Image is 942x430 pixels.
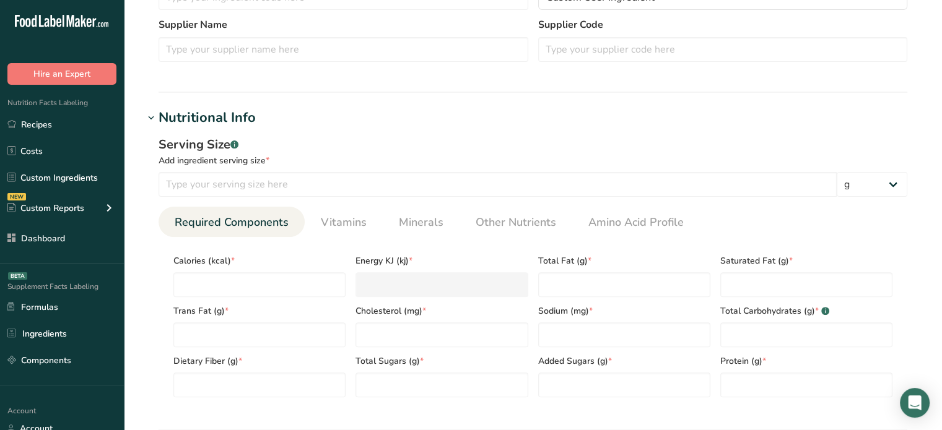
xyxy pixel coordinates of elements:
[355,304,528,317] span: Cholesterol (mg)
[159,108,256,128] div: Nutritional Info
[399,214,443,231] span: Minerals
[173,254,346,267] span: Calories (kcal)
[355,254,528,267] span: Energy KJ (kj)
[720,355,892,368] span: Protein (g)
[175,214,289,231] span: Required Components
[588,214,684,231] span: Amino Acid Profile
[159,172,837,197] input: Type your serving size here
[355,355,528,368] span: Total Sugars (g)
[720,254,892,267] span: Saturated Fat (g)
[7,63,116,85] button: Hire an Expert
[538,17,908,32] label: Supplier Code
[538,254,710,267] span: Total Fat (g)
[720,304,892,317] span: Total Carbohydrates (g)
[159,37,528,62] input: Type your supplier name here
[7,193,26,200] div: NEW
[173,355,346,368] span: Dietary Fiber (g)
[159,154,907,167] div: Add ingredient serving size
[159,135,907,154] div: Serving Size
[173,304,346,317] span: Trans Fat (g)
[476,214,556,231] span: Other Nutrients
[159,17,528,32] label: Supplier Name
[538,37,908,62] input: Type your supplier code here
[900,388,930,418] div: Open Intercom Messenger
[7,202,84,215] div: Custom Reports
[538,355,710,368] span: Added Sugars (g)
[8,272,27,280] div: BETA
[321,214,367,231] span: Vitamins
[538,304,710,317] span: Sodium (mg)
